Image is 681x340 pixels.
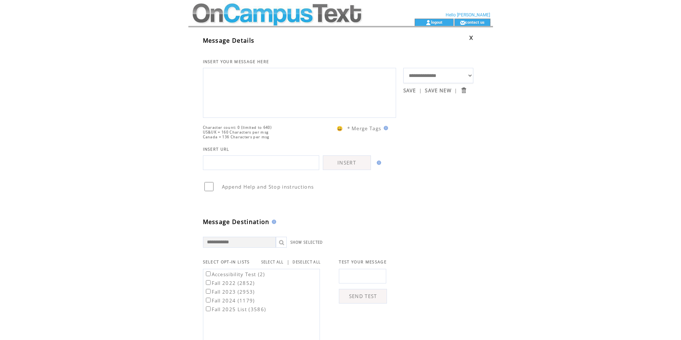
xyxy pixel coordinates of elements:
[425,87,451,94] a: SAVE NEW
[203,218,270,226] span: Message Destination
[203,36,255,45] span: Message Details
[206,306,211,311] input: Fall 2025 List (3586)
[270,220,276,224] img: help.gif
[339,289,387,304] a: SEND TEST
[204,289,255,295] label: Fall 2023 (2953)
[222,183,314,190] span: Append Help and Stop instructions
[203,130,269,135] span: US&UK = 160 Characters per msg
[203,259,250,264] span: SELECT OPT-IN LISTS
[206,289,211,294] input: Fall 2023 (2953)
[290,240,323,245] a: SHOW SELECTED
[381,126,388,130] img: help.gif
[339,259,387,264] span: TEST YOUR MESSAGE
[204,306,266,313] label: Fall 2025 List (3586)
[204,297,255,304] label: Fall 2024 (1179)
[426,20,431,26] img: account_icon.gif
[206,271,211,276] input: Accessibility Test (2)
[206,298,211,302] input: Fall 2024 (1179)
[375,161,381,165] img: help.gif
[206,280,211,285] input: Fall 2022 (2852)
[431,20,442,24] a: logout
[323,155,371,170] a: INSERT
[203,147,230,152] span: INSERT URL
[203,125,272,130] span: Character count: 0 (limited to 640)
[203,59,269,64] span: INSERT YOUR MESSAGE HERE
[419,87,422,94] span: |
[204,271,265,278] label: Accessibility Test (2)
[203,135,270,139] span: Canada = 136 Characters per msg
[293,260,321,264] a: DESELECT ALL
[460,87,467,94] input: Submit
[261,260,284,264] a: SELECT ALL
[454,87,457,94] span: |
[204,280,255,286] label: Fall 2022 (2852)
[446,12,490,18] span: Hello [PERSON_NAME]
[465,20,485,24] a: contact us
[460,20,465,26] img: contact_us_icon.gif
[287,259,290,265] span: |
[337,125,343,132] span: 😀
[347,125,381,132] span: * Merge Tags
[403,87,416,94] a: SAVE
